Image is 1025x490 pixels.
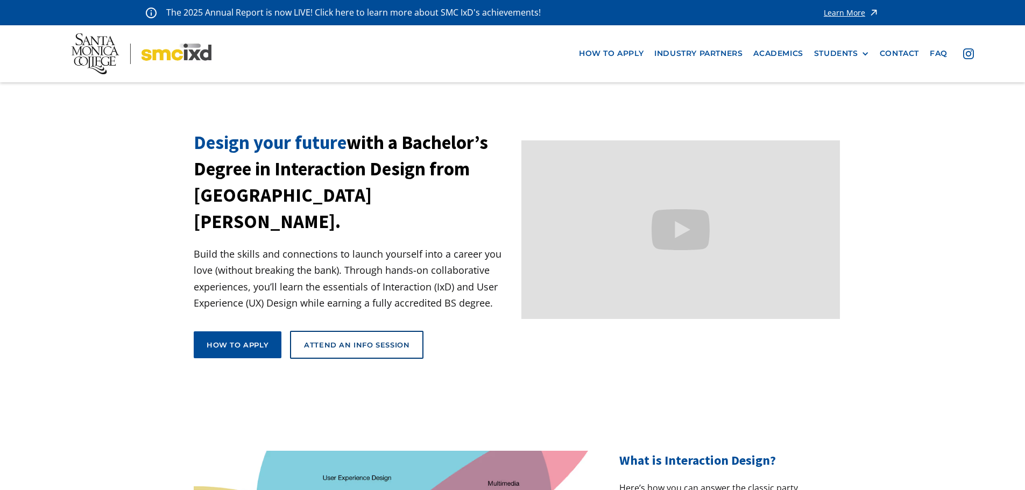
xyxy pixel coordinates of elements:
[814,49,869,58] div: STUDENTS
[824,9,865,17] div: Learn More
[619,451,831,470] h2: What is Interaction Design?
[146,7,157,18] img: icon - information - alert
[166,5,542,20] p: The 2025 Annual Report is now LIVE! Click here to learn more about SMC IxD's achievements!
[207,340,268,350] div: How to apply
[574,44,649,63] a: how to apply
[824,5,879,20] a: Learn More
[868,5,879,20] img: icon - arrow - alert
[194,131,347,154] span: Design your future
[304,340,409,350] div: Attend an Info Session
[72,33,211,74] img: Santa Monica College - SMC IxD logo
[194,246,513,311] p: Build the skills and connections to launch yourself into a career you love (without breaking the ...
[194,130,513,235] h1: with a Bachelor’s Degree in Interaction Design from [GEOGRAPHIC_DATA][PERSON_NAME].
[874,44,924,63] a: contact
[290,331,423,359] a: Attend an Info Session
[194,331,281,358] a: How to apply
[748,44,808,63] a: Academics
[963,48,974,59] img: icon - instagram
[814,49,858,58] div: STUDENTS
[521,140,840,319] iframe: Design your future with a Bachelor's Degree in Interaction Design from Santa Monica College
[649,44,748,63] a: industry partners
[924,44,953,63] a: faq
